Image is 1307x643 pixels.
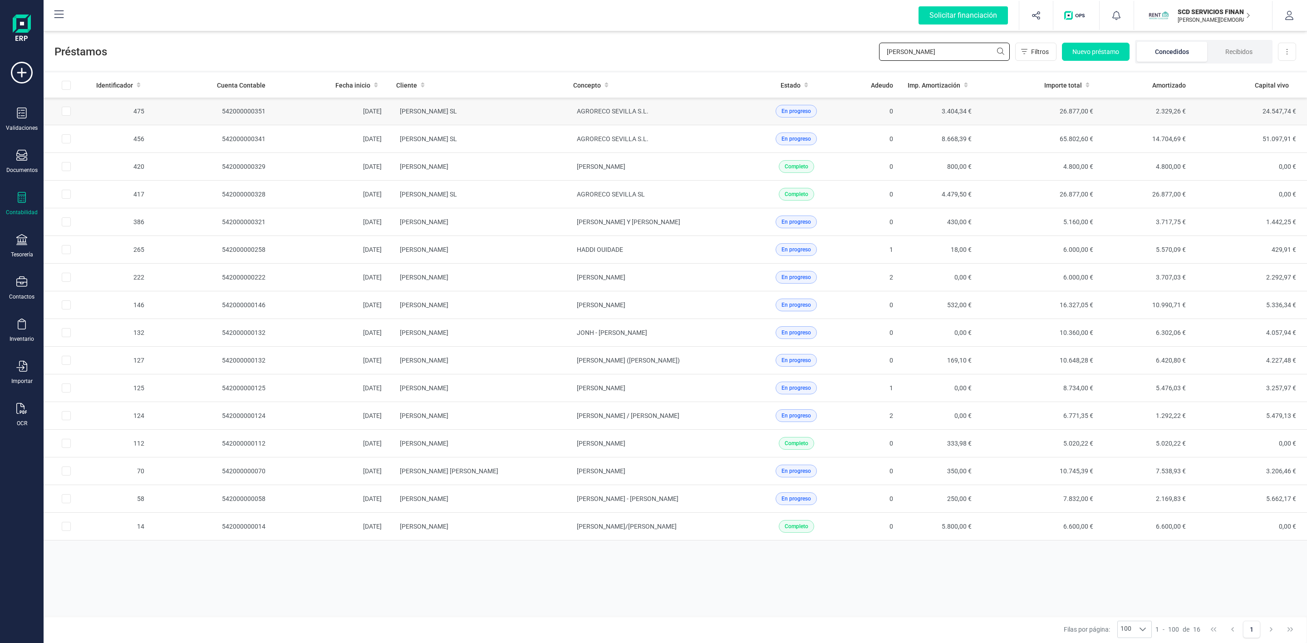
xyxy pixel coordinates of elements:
[979,208,1101,236] td: 5.160,00 €
[89,374,152,402] td: 125
[6,124,38,132] div: Validaciones
[273,125,389,153] td: [DATE]
[89,347,152,374] td: 127
[400,108,457,115] span: [PERSON_NAME] SL
[1101,374,1193,402] td: 5.476,03 €
[1193,347,1307,374] td: 4.227,48 €
[1101,236,1193,264] td: 5.570,09 €
[10,335,34,343] div: Inventario
[1263,621,1280,638] button: Next Page
[273,430,389,457] td: [DATE]
[11,378,33,385] div: Importar
[400,218,448,226] span: [PERSON_NAME]
[152,181,273,208] td: 542000000328
[1101,402,1193,430] td: 1.292,22 €
[1145,1,1261,30] button: SCSCD SERVICIOS FINANCIEROS SL[PERSON_NAME][DEMOGRAPHIC_DATA][DEMOGRAPHIC_DATA]
[152,374,273,402] td: 542000000125
[89,513,152,540] td: 14
[573,81,601,90] span: Concepto
[850,236,900,264] td: 1
[9,293,34,300] div: Contactos
[577,218,680,226] span: [PERSON_NAME] Y [PERSON_NAME]
[152,402,273,430] td: 542000000124
[273,181,389,208] td: [DATE]
[850,98,900,125] td: 0
[900,430,979,457] td: 333,98 €
[273,236,389,264] td: [DATE]
[577,357,680,364] span: [PERSON_NAME] ([PERSON_NAME])
[62,494,71,503] div: Row Selected 6c17b8e5-fc92-4f8e-b937-fb87d889de2a
[900,98,979,125] td: 3.404,34 €
[6,167,38,174] div: Documentos
[781,301,811,309] span: En progreso
[6,209,38,216] div: Contabilidad
[1193,402,1307,430] td: 5.479,13 €
[850,402,900,430] td: 2
[781,467,811,475] span: En progreso
[979,402,1101,430] td: 6.771,35 €
[152,125,273,153] td: 542000000341
[400,357,448,364] span: [PERSON_NAME]
[1072,47,1119,56] span: Nuevo préstamo
[1193,625,1200,634] span: 16
[89,485,152,513] td: 58
[62,190,71,199] div: Row Selected 8d1bd426-015f-46ad-8563-2b6199680617
[1183,625,1189,634] span: de
[217,81,265,90] span: Cuenta Contable
[400,274,448,281] span: [PERSON_NAME]
[979,457,1101,485] td: 10.745,39 €
[62,328,71,337] div: Row Selected e59d26a7-dab6-4d06-8ef0-441f61aebb30
[152,291,273,319] td: 542000000146
[1193,374,1307,402] td: 3.257,97 €
[1062,43,1130,61] button: Nuevo préstamo
[1193,513,1307,540] td: 0,00 €
[400,523,448,530] span: [PERSON_NAME]
[96,81,133,90] span: Identificador
[1015,43,1056,61] button: Filtros
[781,135,811,143] span: En progreso
[1155,625,1159,634] span: 1
[1101,319,1193,347] td: 6.302,06 €
[900,291,979,319] td: 532,00 €
[908,81,960,90] span: Imp. Amortización
[62,411,71,420] div: Row Selected 429ba233-c903-4619-b2f2-829d11fe83a4
[89,236,152,264] td: 265
[900,347,979,374] td: 169,10 €
[577,108,649,115] span: AGRORECO SEVILLA S.L.
[400,467,498,475] span: [PERSON_NAME] [PERSON_NAME]
[850,291,900,319] td: 0
[577,523,677,530] span: [PERSON_NAME]/[PERSON_NAME]
[62,383,71,393] div: Row Selected c32de468-be69-44a3-a0de-cb4b0a8bdfb2
[979,485,1101,513] td: 7.832,00 €
[1193,264,1307,291] td: 2.292,97 €
[273,347,389,374] td: [DATE]
[1152,81,1186,90] span: Amortizado
[152,347,273,374] td: 542000000132
[900,402,979,430] td: 0,00 €
[54,44,879,59] span: Préstamos
[17,420,27,427] div: OCR
[900,319,979,347] td: 0,00 €
[273,457,389,485] td: [DATE]
[1118,621,1134,638] span: 100
[273,291,389,319] td: [DATE]
[979,430,1101,457] td: 5.020,22 €
[919,6,1008,25] div: Solicitar financiación
[1193,291,1307,319] td: 5.336,34 €
[781,273,811,281] span: En progreso
[11,251,33,258] div: Tesorería
[62,273,71,282] div: Row Selected 46043471-e252-47a8-9194-614af58d4ef0
[62,162,71,171] div: Row Selected c1fa4981-8e35-43d1-ab32-cc97073fe758
[908,1,1019,30] button: Solicitar financiación
[979,319,1101,347] td: 10.360,00 €
[979,291,1101,319] td: 16.327,05 €
[785,190,808,198] span: Completo
[400,412,448,419] span: [PERSON_NAME]
[400,246,448,253] span: [PERSON_NAME]
[62,217,71,226] div: Row Selected af2efece-fc52-47e9-94f4-6ed4f7163da4
[273,319,389,347] td: [DATE]
[62,522,71,531] div: Row Selected ff4896bb-8616-455c-af25-cb46284addbf
[1282,621,1299,638] button: Last Page
[273,485,389,513] td: [DATE]
[1059,1,1094,30] button: Logo de OPS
